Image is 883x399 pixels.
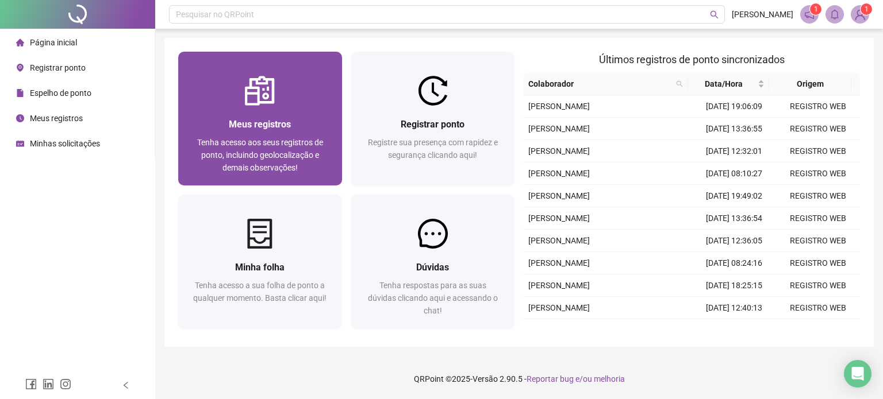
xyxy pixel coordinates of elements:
[16,140,24,148] span: schedule
[776,185,860,207] td: REGISTRO WEB
[776,230,860,252] td: REGISTRO WEB
[528,191,590,200] span: [PERSON_NAME]
[776,274,860,297] td: REGISTRO WEB
[692,230,776,252] td: [DATE] 12:36:05
[30,114,83,123] span: Meus registros
[692,118,776,140] td: [DATE] 13:36:55
[830,9,840,20] span: bell
[178,52,342,185] a: Meus registrosTenha acesso aos seus registros de ponto, incluindo geolocalização e demais observa...
[692,162,776,185] td: [DATE] 08:10:27
[674,75,685,92] span: search
[688,73,769,95] th: Data/Hora
[692,185,776,207] td: [DATE] 19:49:02
[528,236,590,245] span: [PERSON_NAME]
[178,195,342,328] a: Minha folhaTenha acesso a sua folha de ponto a qualquer momento. Basta clicar aqui!
[865,5,869,13] span: 1
[122,381,130,389] span: left
[528,124,590,133] span: [PERSON_NAME]
[804,9,815,20] span: notification
[528,102,590,111] span: [PERSON_NAME]
[197,138,323,172] span: Tenha acesso aos seus registros de ponto, incluindo geolocalização e demais observações!
[814,5,818,13] span: 1
[692,207,776,230] td: [DATE] 13:36:54
[692,319,776,342] td: [DATE] 12:02:40
[60,378,71,390] span: instagram
[769,73,851,95] th: Origem
[851,6,869,23] img: 93266
[528,303,590,312] span: [PERSON_NAME]
[30,88,91,98] span: Espelho de ponto
[30,38,77,47] span: Página inicial
[692,252,776,274] td: [DATE] 08:24:16
[692,297,776,319] td: [DATE] 12:40:13
[235,262,285,273] span: Minha folha
[416,262,449,273] span: Dúvidas
[528,214,590,223] span: [PERSON_NAME]
[25,378,37,390] span: facebook
[776,252,860,274] td: REGISTRO WEB
[16,89,24,97] span: file
[16,64,24,72] span: environment
[527,374,625,383] span: Reportar bug e/ou melhoria
[692,95,776,118] td: [DATE] 19:06:09
[692,140,776,162] td: [DATE] 12:32:01
[599,53,785,65] span: Últimos registros de ponto sincronizados
[401,119,464,130] span: Registrar ponto
[528,146,590,156] span: [PERSON_NAME]
[473,374,498,383] span: Versão
[155,359,883,399] footer: QRPoint © 2025 - 2.90.5 -
[16,114,24,122] span: clock-circle
[692,274,776,297] td: [DATE] 18:25:15
[368,138,498,160] span: Registre sua presença com rapidez e segurança clicando aqui!
[30,63,86,72] span: Registrar ponto
[43,378,54,390] span: linkedin
[676,80,683,87] span: search
[732,8,793,21] span: [PERSON_NAME]
[368,281,498,315] span: Tenha respostas para as suas dúvidas clicando aqui e acessando o chat!
[692,78,755,90] span: Data/Hora
[16,38,24,47] span: home
[776,297,860,319] td: REGISTRO WEB
[30,139,100,148] span: Minhas solicitações
[528,169,590,178] span: [PERSON_NAME]
[776,207,860,230] td: REGISTRO WEB
[776,162,860,185] td: REGISTRO WEB
[351,195,515,328] a: DúvidasTenha respostas para as suas dúvidas clicando aqui e acessando o chat!
[844,360,872,388] div: Open Intercom Messenger
[776,319,860,342] td: REGISTRO WEB
[193,281,327,303] span: Tenha acesso a sua folha de ponto a qualquer momento. Basta clicar aqui!
[776,118,860,140] td: REGISTRO WEB
[710,10,719,19] span: search
[528,281,590,290] span: [PERSON_NAME]
[229,119,291,130] span: Meus registros
[776,95,860,118] td: REGISTRO WEB
[351,52,515,185] a: Registrar pontoRegistre sua presença com rapidez e segurança clicando aqui!
[528,258,590,268] span: [PERSON_NAME]
[776,140,860,162] td: REGISTRO WEB
[810,3,821,15] sup: 1
[528,78,671,90] span: Colaborador
[861,3,872,15] sup: Atualize o seu contato no menu Meus Dados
